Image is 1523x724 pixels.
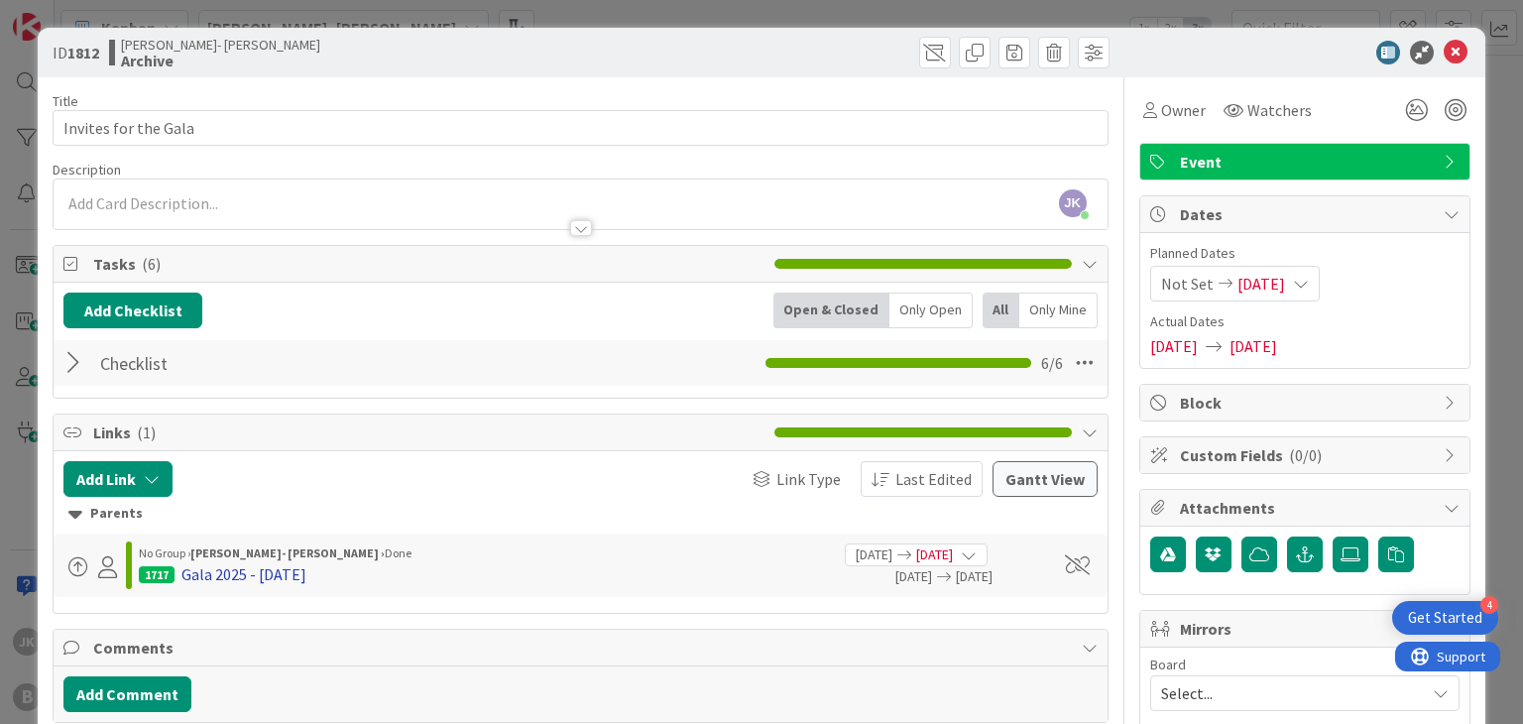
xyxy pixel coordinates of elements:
input: type card name here... [53,110,1108,146]
span: Block [1180,391,1434,415]
span: Attachments [1180,496,1434,520]
span: [DATE] [845,566,932,587]
button: Add Checklist [63,293,202,328]
div: Only Mine [1019,293,1098,328]
b: Archive [121,53,320,68]
span: [DATE] [956,566,1043,587]
span: [DATE] [916,544,953,565]
span: Custom Fields [1180,443,1434,467]
b: [PERSON_NAME]- [PERSON_NAME] › [190,545,385,560]
span: Description [53,161,121,179]
div: Parents [68,503,1092,525]
input: Add Checklist... [93,345,539,381]
div: Open Get Started checklist, remaining modules: 4 [1392,601,1498,635]
span: Actual Dates [1150,311,1460,332]
span: Tasks [93,252,763,276]
div: All [983,293,1019,328]
span: Done [385,545,411,560]
span: Last Edited [895,467,972,491]
span: Board [1150,658,1186,671]
span: Planned Dates [1150,243,1460,264]
button: Last Edited [861,461,983,497]
span: [PERSON_NAME]- [PERSON_NAME] [121,37,320,53]
span: Dates [1180,202,1434,226]
span: ( 0/0 ) [1289,445,1322,465]
div: Gala 2025 - [DATE] [181,562,306,586]
button: Add Link [63,461,173,497]
span: Watchers [1247,98,1312,122]
span: JK [1059,189,1087,217]
div: 1717 [139,566,175,583]
span: [DATE] [1230,334,1277,358]
span: ( 6 ) [142,254,161,274]
div: Only Open [889,293,973,328]
div: Get Started [1408,608,1482,628]
span: [DATE] [856,544,892,565]
span: [DATE] [1237,272,1285,296]
span: ID [53,41,99,64]
span: 6 / 6 [1041,351,1063,375]
span: Event [1180,150,1434,174]
span: Comments [93,636,1071,660]
span: Owner [1161,98,1206,122]
div: Open & Closed [773,293,889,328]
span: Links [93,421,763,444]
span: Mirrors [1180,617,1434,641]
span: Not Set [1161,272,1214,296]
button: Add Comment [63,676,191,712]
span: ( 1 ) [137,422,156,442]
b: 1812 [67,43,99,62]
button: Gantt View [993,461,1098,497]
span: No Group › [139,545,190,560]
span: [DATE] [1150,334,1198,358]
span: Select... [1161,679,1415,707]
span: Support [42,3,90,27]
span: Link Type [776,467,841,491]
div: 4 [1480,596,1498,614]
label: Title [53,92,78,110]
